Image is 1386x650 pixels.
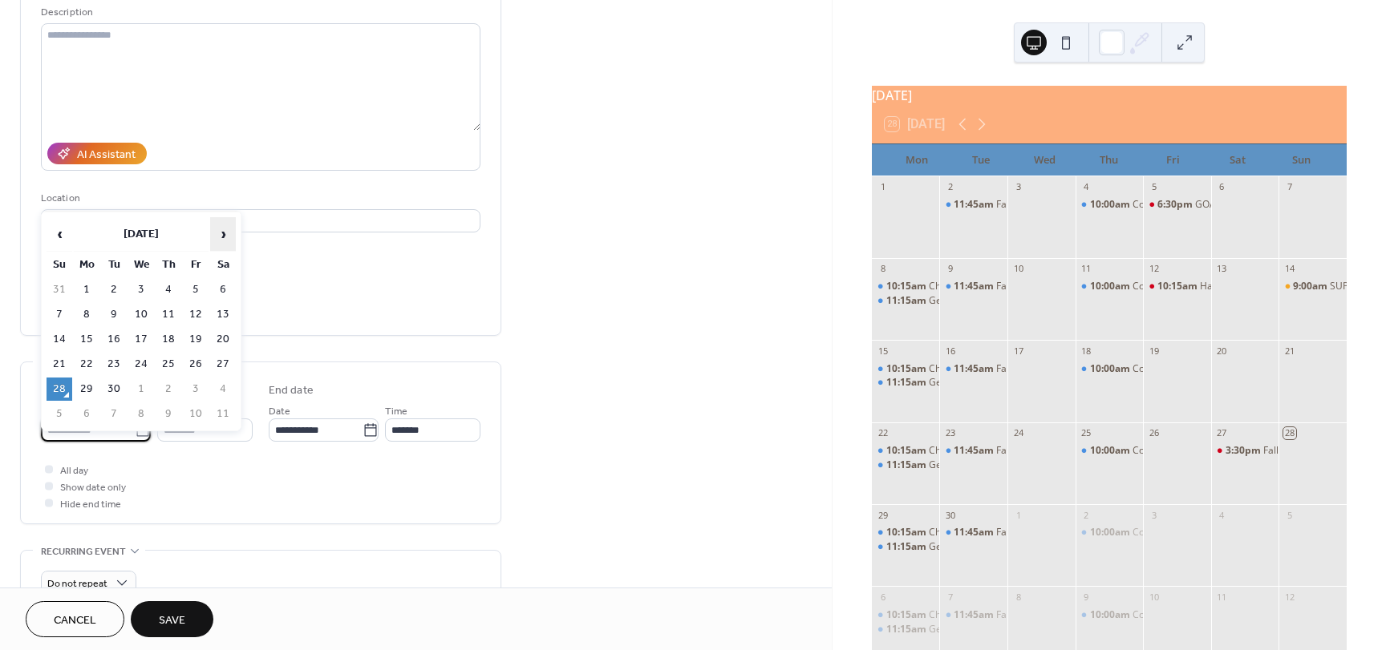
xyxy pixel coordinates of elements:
[156,303,181,326] td: 11
[954,444,996,458] span: 11:45am
[886,362,929,376] span: 10:15am
[269,403,290,420] span: Date
[944,181,956,193] div: 2
[886,458,929,472] span: 11:15am
[929,376,1086,390] div: Gentle Yoga- [GEOGRAPHIC_DATA]
[128,278,154,301] td: 3
[210,377,236,401] td: 4
[183,377,209,401] td: 3
[210,402,236,426] td: 11
[872,294,940,308] div: Gentle Yoga- Epping Library
[1143,280,1211,293] div: Harvest Sipping Goat Yoga at Zorvino's
[101,402,127,426] td: 7
[41,4,477,21] div: Description
[101,253,127,277] th: Tu
[877,509,889,521] div: 29
[156,353,181,376] td: 25
[939,526,1007,539] div: Family Yoga- Epping Library
[1080,181,1092,193] div: 4
[183,303,209,326] td: 12
[1216,181,1228,193] div: 6
[996,444,1153,458] div: Family Yoga- [GEOGRAPHIC_DATA]
[74,377,99,401] td: 29
[74,278,99,301] td: 1
[47,218,71,250] span: ‹
[74,253,99,277] th: Mo
[47,253,72,277] th: Su
[128,303,154,326] td: 10
[877,345,889,357] div: 15
[60,496,121,513] span: Hide end time
[156,377,181,401] td: 2
[1080,509,1092,521] div: 2
[929,458,1086,472] div: Gentle Yoga- [GEOGRAPHIC_DATA]
[929,280,1031,293] div: Chair Yoga- Epping NH
[101,278,127,301] td: 2
[939,362,1007,376] div: Family Yoga- Epping Library
[1283,591,1295,603] div: 12
[47,377,72,401] td: 28
[1157,198,1195,212] span: 6:30pm
[26,601,124,637] a: Cancel
[1076,362,1144,376] div: Core Balance Ball Yoga - Zoo Healthclub Epping NH
[128,328,154,351] td: 17
[183,278,209,301] td: 5
[47,303,72,326] td: 7
[210,253,236,277] th: Sa
[183,253,209,277] th: Fr
[1012,181,1024,193] div: 3
[1148,509,1160,521] div: 3
[1216,263,1228,275] div: 13
[929,608,1031,622] div: Chair Yoga- Epping NH
[156,253,181,277] th: Th
[872,444,940,458] div: Chair Yoga- Epping NH
[949,144,1013,176] div: Tue
[996,362,1153,376] div: Family Yoga- [GEOGRAPHIC_DATA]
[159,612,185,629] span: Save
[929,294,1086,308] div: Gentle Yoga- [GEOGRAPHIC_DATA]
[1283,263,1295,275] div: 14
[210,278,236,301] td: 6
[128,402,154,426] td: 8
[74,353,99,376] td: 22
[885,144,949,176] div: Mon
[131,601,213,637] button: Save
[1141,144,1206,176] div: Fri
[1090,280,1133,293] span: 10:00am
[944,427,956,439] div: 23
[60,479,126,496] span: Show date only
[877,263,889,275] div: 8
[183,353,209,376] td: 26
[996,608,1153,622] div: Family Yoga- [GEOGRAPHIC_DATA]
[954,362,996,376] span: 11:45am
[1076,608,1144,622] div: Core Balance Ball Yoga - Zoo Healthclub Epping NH
[872,362,940,376] div: Chair Yoga- Epping NH
[1211,444,1279,458] div: Fall Festive Goat Yoga
[954,526,996,539] span: 11:45am
[1076,198,1144,212] div: Core Balance Ball Yoga - Zoo Healthclub Epping NH
[1076,280,1144,293] div: Core Balance Ball Yoga - Zoo Healthclub Epping NH
[1148,263,1160,275] div: 12
[210,328,236,351] td: 20
[877,181,889,193] div: 1
[74,328,99,351] td: 15
[183,328,209,351] td: 19
[128,353,154,376] td: 24
[210,353,236,376] td: 27
[77,147,136,164] div: AI Assistant
[872,376,940,390] div: Gentle Yoga- Epping Library
[872,540,940,554] div: Gentle Yoga- Epping Library
[929,444,1031,458] div: Chair Yoga- Epping NH
[1080,345,1092,357] div: 18
[1143,198,1211,212] div: GOAT YOGA
[886,280,929,293] span: 10:15am
[944,509,956,521] div: 30
[47,575,107,593] span: Do not repeat
[47,143,147,164] button: AI Assistant
[101,353,127,376] td: 23
[944,591,956,603] div: 7
[939,198,1007,212] div: Family Yoga- Epping Library
[1263,444,1361,458] div: Fall Festive Goat Yoga
[877,591,889,603] div: 6
[156,402,181,426] td: 9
